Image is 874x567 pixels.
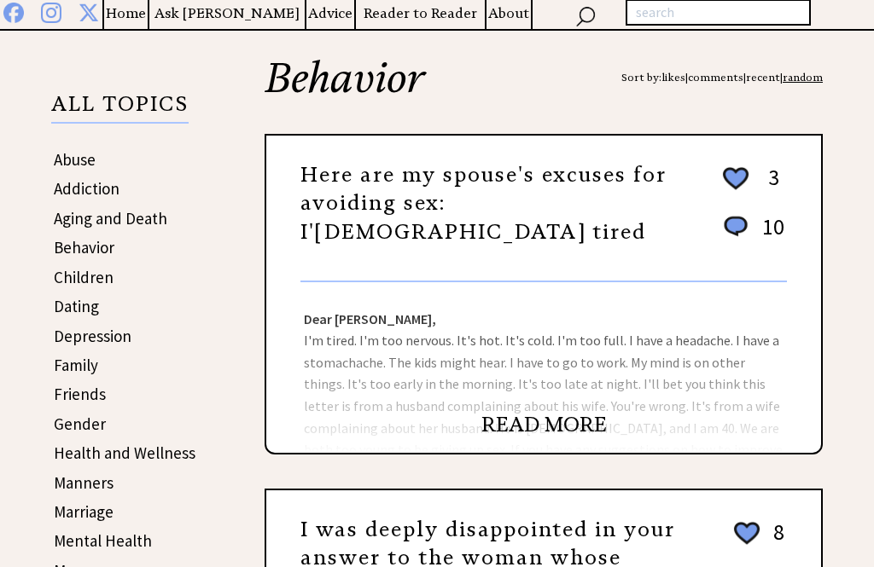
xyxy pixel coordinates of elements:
a: Behavior [54,237,114,257]
a: comments [688,71,743,84]
img: heart_outline%202.png [720,164,751,194]
a: Family [54,355,98,375]
a: Home [104,3,148,24]
td: 3 [754,163,785,211]
a: Friends [54,384,106,404]
a: About [487,3,531,24]
a: random [783,71,823,84]
div: Sort by: | | | [621,57,823,98]
a: likes [661,71,685,84]
img: heart_outline%202.png [731,518,762,548]
a: Children [54,267,114,287]
img: search_nav.png [575,3,596,27]
h2: Behavior [265,57,823,134]
div: I'm tired. I'm too nervous. It's hot. It's cold. I'm too full. I have a headache. I have a stomac... [266,282,821,453]
img: message_round%201.png [720,213,751,240]
p: ALL TOPICS [51,95,189,124]
a: Depression [54,326,131,346]
a: Marriage [54,501,114,522]
a: Mental Health [54,530,152,551]
a: Gender [54,414,106,434]
a: Manners [54,472,114,493]
td: 8 [765,518,785,565]
a: Health and Wellness [54,443,195,463]
td: 10 [754,212,785,257]
a: READ MORE [481,412,607,437]
a: Reader to Reader [356,3,486,24]
a: Here are my spouse's excuses for avoiding sex: I'[DEMOGRAPHIC_DATA] tired [300,162,667,245]
a: recent [746,71,780,84]
strong: Dear [PERSON_NAME], [304,310,436,327]
a: Addiction [54,178,119,199]
a: Advice [306,3,354,24]
a: Dating [54,296,99,316]
a: Aging and Death [54,208,167,229]
a: Abuse [54,149,96,170]
a: Ask [PERSON_NAME] [149,3,305,24]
